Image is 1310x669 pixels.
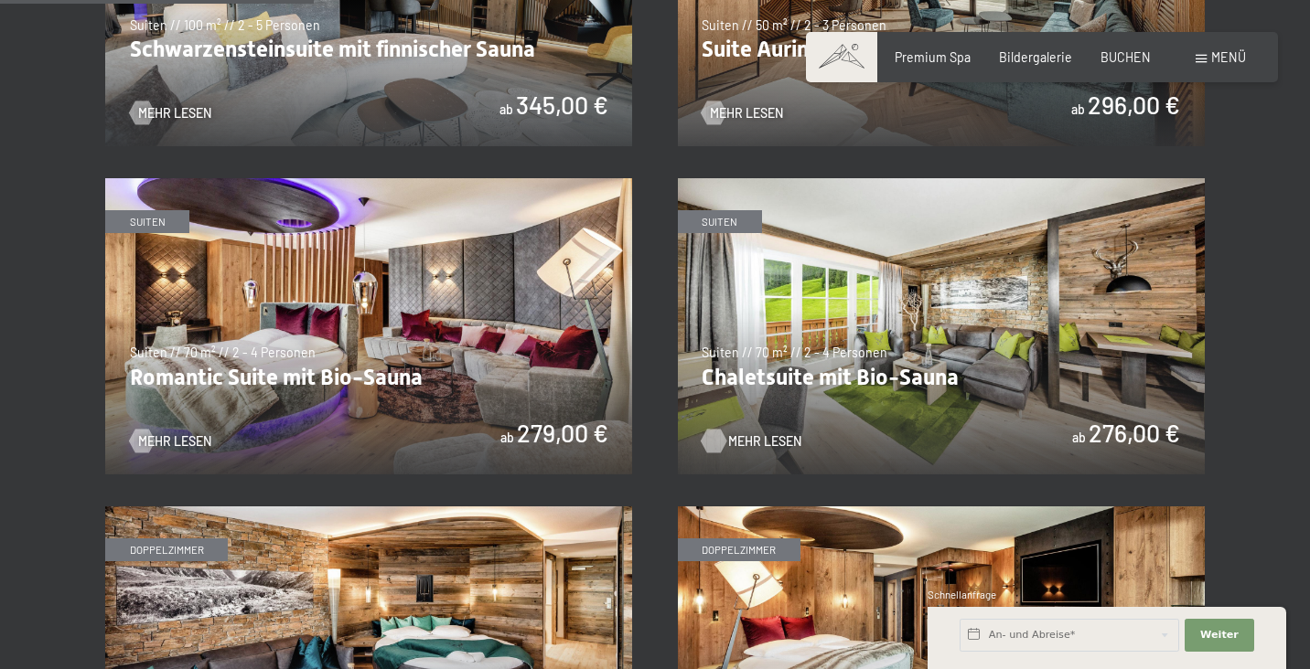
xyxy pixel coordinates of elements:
a: Chaletsuite mit Bio-Sauna [678,178,1205,188]
span: Mehr Lesen [710,104,783,122]
span: Menü [1211,49,1246,65]
a: Mehr Lesen [130,104,211,122]
span: Mehr Lesen [138,432,211,451]
a: Mehr Lesen [702,432,783,451]
a: Premium Spa [895,49,971,65]
img: Chaletsuite mit Bio-Sauna [678,178,1205,474]
span: Weiter [1200,628,1239,642]
span: Mehr Lesen [138,104,211,122]
a: BUCHEN [1101,49,1151,65]
a: Suite Deluxe mit Sauna [678,506,1205,516]
button: Weiter [1185,619,1254,652]
a: Mehr Lesen [130,432,211,451]
span: Schnellanfrage [928,589,996,600]
img: Romantic Suite mit Bio-Sauna [105,178,632,474]
span: Mehr Lesen [728,432,801,451]
a: Nature Suite mit Sauna [105,506,632,516]
a: Romantic Suite mit Bio-Sauna [105,178,632,188]
a: Bildergalerie [999,49,1072,65]
a: Mehr Lesen [702,104,783,122]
